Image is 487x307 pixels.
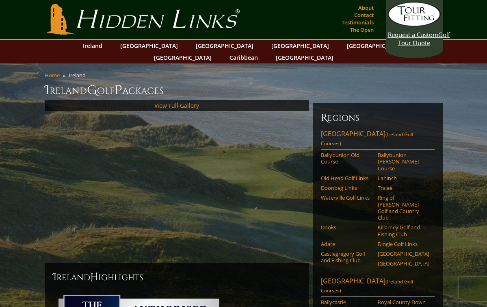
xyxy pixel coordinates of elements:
[321,185,372,191] a: Doonbeg Links
[87,82,97,98] span: G
[378,152,429,172] a: Ballybunion [PERSON_NAME] Course
[321,152,372,165] a: Ballybunion Old Course
[321,129,435,150] a: [GEOGRAPHIC_DATA](Ireland Golf Courses)
[321,175,372,181] a: Old Head Golf Links
[378,194,429,221] a: Ring of [PERSON_NAME] Golf and Country Club
[378,185,429,191] a: Tralee
[352,9,376,21] a: Contact
[116,40,182,52] a: [GEOGRAPHIC_DATA]
[356,2,376,13] a: About
[45,72,60,79] a: Home
[321,194,372,201] a: Waterville Golf Links
[388,30,438,39] span: Request a Custom
[150,52,216,63] a: [GEOGRAPHIC_DATA]
[340,17,376,28] a: Testimonials
[79,40,106,52] a: Ireland
[378,299,429,305] a: Royal County Down
[45,82,443,98] h1: Ireland olf ackages
[321,111,435,124] h6: Regions
[321,131,413,147] span: (Ireland Golf Courses)
[378,260,429,267] a: [GEOGRAPHIC_DATA]
[53,271,301,284] h2: Ireland ighlights
[378,175,429,181] a: Lahinch
[115,82,122,98] span: P
[154,102,199,109] a: View Full Gallery
[69,72,89,79] li: Ireland
[378,224,429,237] a: Killarney Golf and Fishing Club
[90,271,98,284] span: H
[192,40,258,52] a: [GEOGRAPHIC_DATA]
[343,40,409,52] a: [GEOGRAPHIC_DATA]
[388,2,441,47] a: Request a CustomGolf Tour Quote
[321,278,413,294] span: (Ireland Golf Courses)
[321,224,372,231] a: Dooks
[348,24,376,35] a: The Open
[321,277,435,297] a: [GEOGRAPHIC_DATA](Ireland Golf Courses)
[272,52,338,63] a: [GEOGRAPHIC_DATA]
[225,52,262,63] a: Caribbean
[378,250,429,257] a: [GEOGRAPHIC_DATA]
[321,299,372,305] a: Ballycastle
[321,241,372,247] a: Adare
[378,241,429,247] a: Dingle Golf Links
[267,40,333,52] a: [GEOGRAPHIC_DATA]
[321,250,372,264] a: Castlegregory Golf and Fishing Club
